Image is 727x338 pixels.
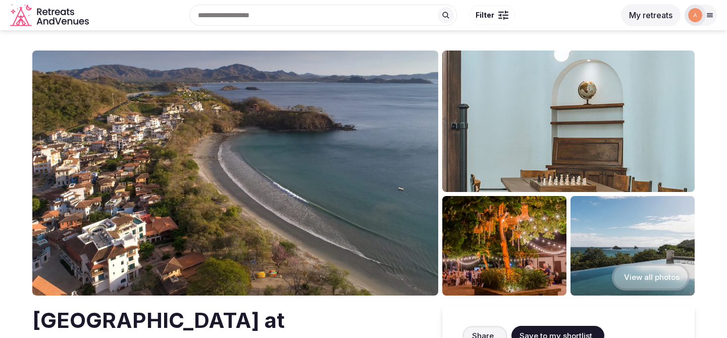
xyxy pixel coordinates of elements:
[570,196,695,296] img: Venue gallery photo
[612,264,690,291] button: View all photos
[442,51,695,192] img: Venue gallery photo
[10,4,91,27] svg: Retreats and Venues company logo
[442,196,566,296] img: Venue gallery photo
[476,10,494,20] span: Filter
[469,6,515,25] button: Filter
[32,51,438,296] img: Venue cover photo
[688,8,702,22] img: audrey.c
[10,4,91,27] a: Visit the homepage
[621,10,681,20] a: My retreats
[621,4,681,26] button: My retreats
